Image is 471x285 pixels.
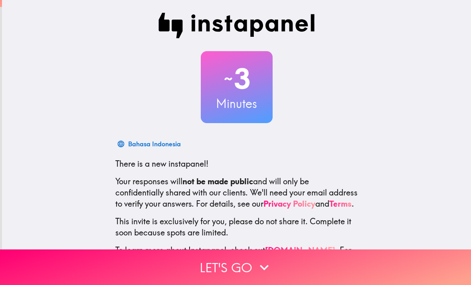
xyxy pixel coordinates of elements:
button: Bahasa Indonesia [115,136,184,152]
span: There is a new instapanel! [115,159,208,169]
h3: Minutes [201,95,273,112]
b: not be made public [182,176,253,186]
div: Bahasa Indonesia [128,138,181,149]
p: To learn more about Instapanel, check out . For questions or help, email us at . [115,245,358,278]
a: Terms [329,199,352,209]
img: Instapanel [158,13,315,38]
span: ~ [223,67,234,91]
a: Privacy Policy [263,199,315,209]
a: [DOMAIN_NAME] [265,245,335,255]
p: This invite is exclusively for you, please do not share it. Complete it soon because spots are li... [115,216,358,238]
p: Your responses will and will only be confidentially shared with our clients. We'll need your emai... [115,176,358,209]
h2: 3 [201,62,273,95]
